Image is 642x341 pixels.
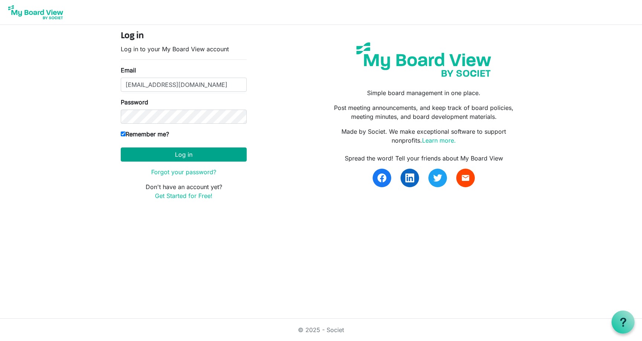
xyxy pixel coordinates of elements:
div: Spread the word! Tell your friends about My Board View [327,154,521,163]
h4: Log in [121,31,247,42]
p: Don't have an account yet? [121,182,247,200]
img: twitter.svg [433,173,442,182]
img: My Board View Logo [6,3,65,22]
img: facebook.svg [377,173,386,182]
a: email [456,169,475,187]
span: email [461,173,470,182]
a: © 2025 - Societ [298,326,344,334]
p: Made by Societ. We make exceptional software to support nonprofits. [327,127,521,145]
a: Learn more. [422,137,456,144]
a: Get Started for Free! [155,192,213,199]
p: Simple board management in one place. [327,88,521,97]
label: Remember me? [121,130,169,139]
p: Log in to your My Board View account [121,45,247,53]
label: Email [121,66,136,75]
button: Log in [121,147,247,162]
input: Remember me? [121,131,126,136]
img: my-board-view-societ.svg [351,37,497,82]
label: Password [121,98,148,107]
img: linkedin.svg [405,173,414,182]
p: Post meeting announcements, and keep track of board policies, meeting minutes, and board developm... [327,103,521,121]
a: Forgot your password? [151,168,216,176]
